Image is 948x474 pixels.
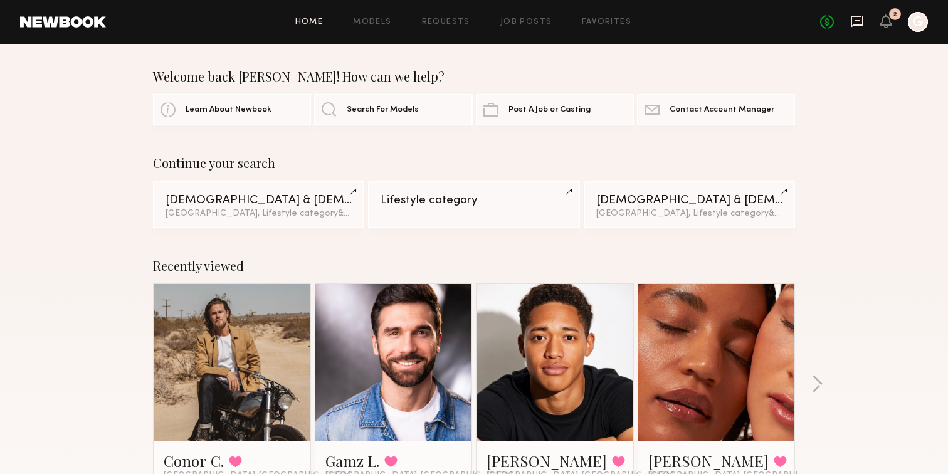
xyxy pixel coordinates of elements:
[670,106,774,114] span: Contact Account Manager
[166,209,352,218] div: [GEOGRAPHIC_DATA], Lifestyle category
[186,106,271,114] span: Learn About Newbook
[295,18,324,26] a: Home
[596,194,782,206] div: [DEMOGRAPHIC_DATA] & [DEMOGRAPHIC_DATA] Models
[338,209,392,218] span: & 1 other filter
[368,181,579,228] a: Lifestyle category
[381,194,567,206] div: Lifestyle category
[153,94,311,125] a: Learn About Newbook
[769,209,823,218] span: & 1 other filter
[893,11,897,18] div: 2
[347,106,419,114] span: Search For Models
[648,451,769,471] a: [PERSON_NAME]
[476,94,634,125] a: Post A Job or Casting
[153,155,795,171] div: Continue your search
[353,18,391,26] a: Models
[637,94,795,125] a: Contact Account Manager
[500,18,552,26] a: Job Posts
[153,69,795,84] div: Welcome back [PERSON_NAME]! How can we help?
[166,194,352,206] div: [DEMOGRAPHIC_DATA] & [DEMOGRAPHIC_DATA] Models
[422,18,470,26] a: Requests
[153,258,795,273] div: Recently viewed
[596,209,782,218] div: [GEOGRAPHIC_DATA], Lifestyle category
[908,12,928,32] a: G
[582,18,631,26] a: Favorites
[487,451,607,471] a: [PERSON_NAME]
[314,94,472,125] a: Search For Models
[325,451,379,471] a: Gamz L.
[164,451,224,471] a: Conor C.
[584,181,795,228] a: [DEMOGRAPHIC_DATA] & [DEMOGRAPHIC_DATA] Models[GEOGRAPHIC_DATA], Lifestyle category&1other filter
[153,181,364,228] a: [DEMOGRAPHIC_DATA] & [DEMOGRAPHIC_DATA] Models[GEOGRAPHIC_DATA], Lifestyle category&1other filter
[508,106,591,114] span: Post A Job or Casting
